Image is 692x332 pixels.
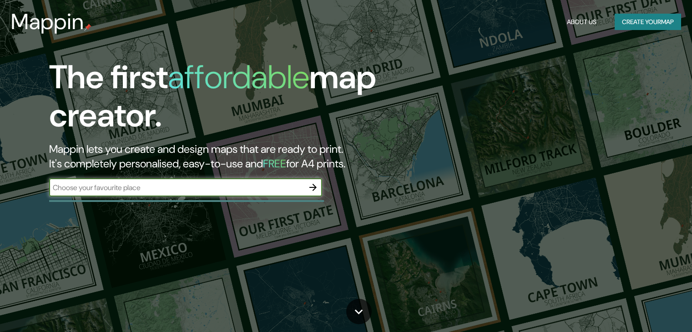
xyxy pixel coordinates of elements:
h1: The first map creator. [49,58,395,142]
iframe: Help widget launcher [611,297,682,322]
h3: Mappin [11,9,84,35]
button: Create yourmap [615,14,681,30]
img: mappin-pin [84,24,91,31]
button: About Us [563,14,600,30]
h1: affordable [168,56,309,98]
input: Choose your favourite place [49,182,304,193]
h2: Mappin lets you create and design maps that are ready to print. It's completely personalised, eas... [49,142,395,171]
h5: FREE [263,156,286,171]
